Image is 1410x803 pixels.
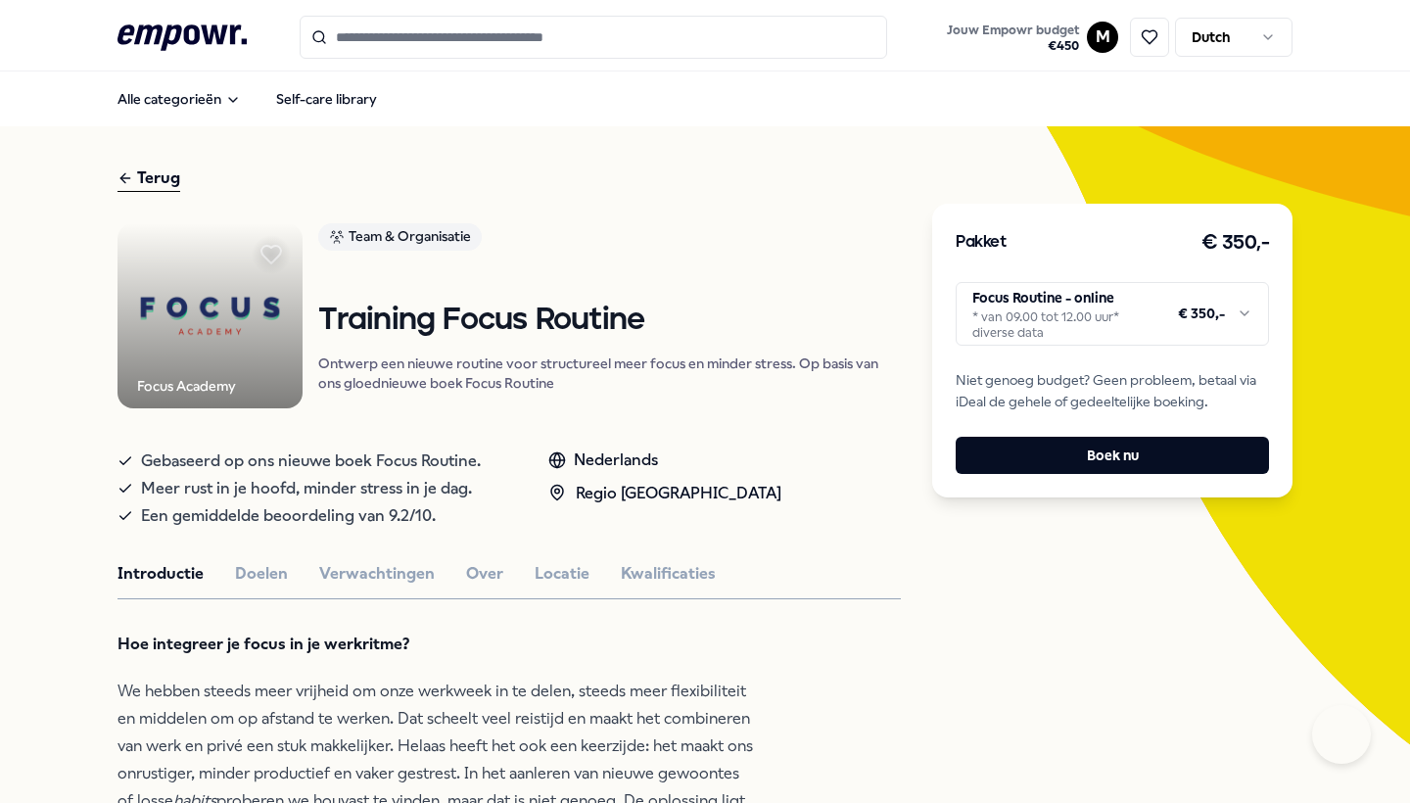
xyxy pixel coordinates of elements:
button: Alle categorieën [102,79,257,118]
span: Gebaseerd op ons nieuwe boek Focus Routine. [141,448,481,475]
a: Jouw Empowr budget€450 [939,17,1087,58]
button: Verwachtingen [319,561,435,587]
span: Niet genoeg budget? Geen probleem, betaal via iDeal de gehele of gedeeltelijke boeking. [956,369,1269,413]
div: Terug [117,165,180,192]
button: Doelen [235,561,288,587]
strong: Hoe integreer je focus in je werkritme? [117,635,409,653]
h3: Pakket [956,230,1007,256]
button: Over [466,561,503,587]
div: Nederlands [548,448,781,473]
button: Kwalificaties [621,561,716,587]
input: Search for products, categories or subcategories [300,16,887,59]
button: Introductie [117,561,204,587]
h3: € 350,- [1201,227,1270,259]
p: Ontwerp een nieuwe routine voor structureel meer focus en minder stress. Op basis van ons gloedni... [318,354,901,393]
iframe: Help Scout Beacon - Open [1312,705,1371,764]
button: M [1087,22,1118,53]
button: Boek nu [956,437,1269,474]
span: Jouw Empowr budget [947,23,1079,38]
span: Meer rust in je hoofd, minder stress in je dag. [141,475,472,502]
h1: Training Focus Routine [318,304,901,338]
span: € 450 [947,38,1079,54]
div: Regio [GEOGRAPHIC_DATA] [548,481,781,506]
div: Team & Organisatie [318,223,482,251]
img: Product Image [117,223,303,408]
a: Team & Organisatie [318,223,901,258]
button: Jouw Empowr budget€450 [943,19,1083,58]
a: Self-care library [260,79,393,118]
button: Locatie [535,561,589,587]
span: Een gemiddelde beoordeling van 9.2/10. [141,502,436,530]
div: Focus Academy [137,375,236,397]
nav: Main [102,79,393,118]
